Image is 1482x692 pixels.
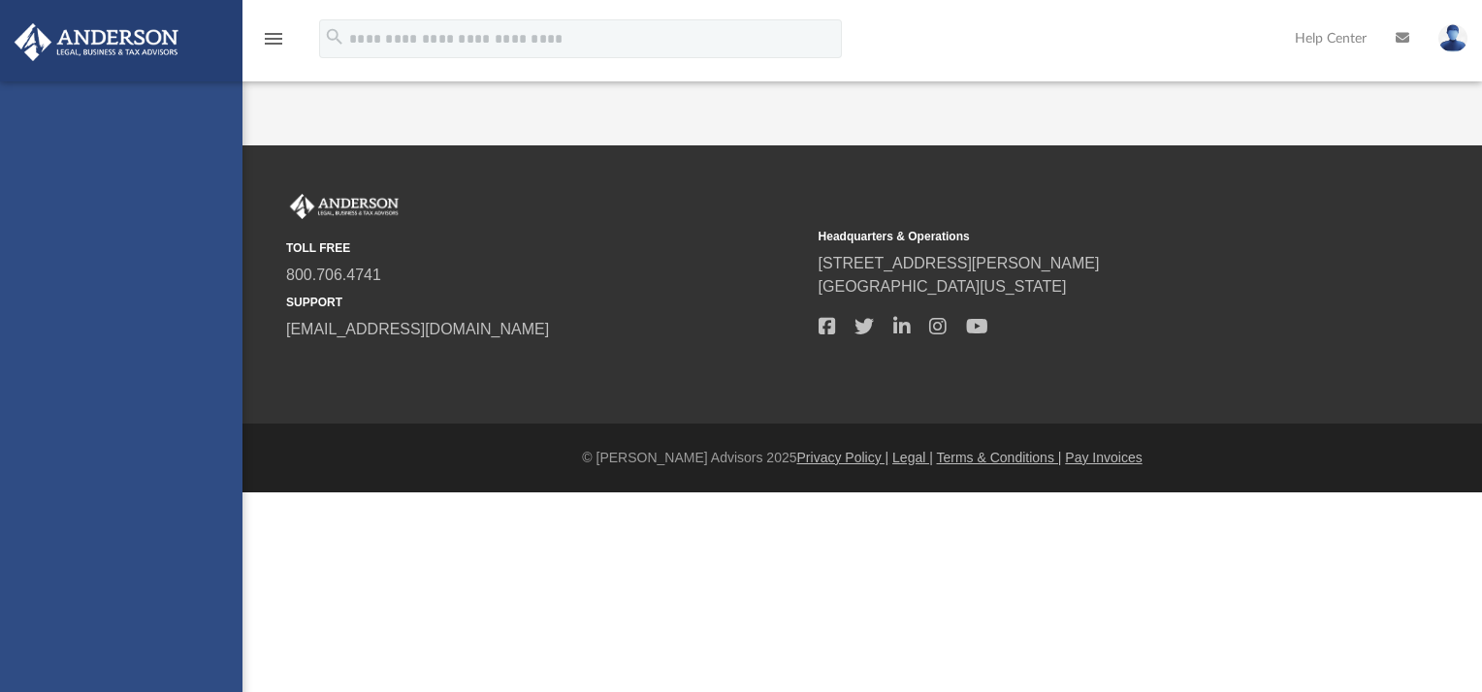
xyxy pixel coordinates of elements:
a: Privacy Policy | [797,450,889,465]
small: TOLL FREE [286,239,805,257]
div: © [PERSON_NAME] Advisors 2025 [242,448,1482,468]
a: 800.706.4741 [286,267,381,283]
a: [GEOGRAPHIC_DATA][US_STATE] [819,278,1067,295]
a: menu [262,37,285,50]
a: [STREET_ADDRESS][PERSON_NAME] [819,255,1100,271]
i: menu [262,27,285,50]
small: Headquarters & Operations [819,228,1337,245]
a: Pay Invoices [1065,450,1142,465]
img: User Pic [1438,24,1467,52]
a: Terms & Conditions | [937,450,1062,465]
i: search [324,26,345,47]
img: Anderson Advisors Platinum Portal [286,194,403,219]
img: Anderson Advisors Platinum Portal [9,23,184,61]
a: [EMAIL_ADDRESS][DOMAIN_NAME] [286,321,549,337]
small: SUPPORT [286,294,805,311]
a: Legal | [892,450,933,465]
